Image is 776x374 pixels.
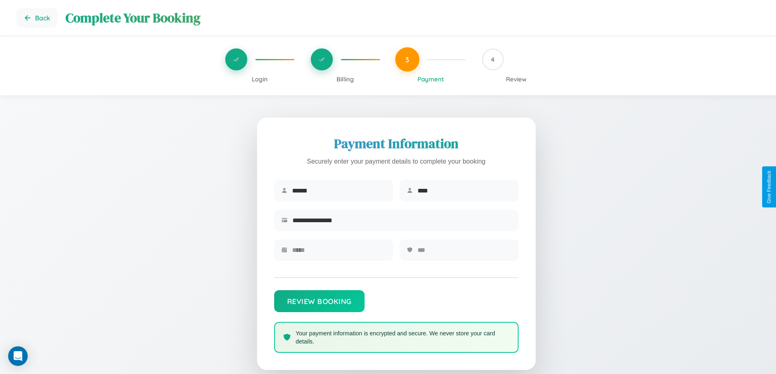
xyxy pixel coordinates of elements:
[336,75,354,83] span: Billing
[252,75,268,83] span: Login
[506,75,527,83] span: Review
[491,55,495,63] span: 4
[274,290,365,312] button: Review Booking
[66,9,760,27] h1: Complete Your Booking
[274,135,519,153] h2: Payment Information
[274,156,519,168] p: Securely enter your payment details to complete your booking
[766,171,772,203] div: Give Feedback
[296,329,510,346] p: Your payment information is encrypted and secure. We never store your card details.
[405,55,409,64] span: 3
[16,8,57,28] button: Go back
[8,346,28,366] div: Open Intercom Messenger
[418,75,444,83] span: Payment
